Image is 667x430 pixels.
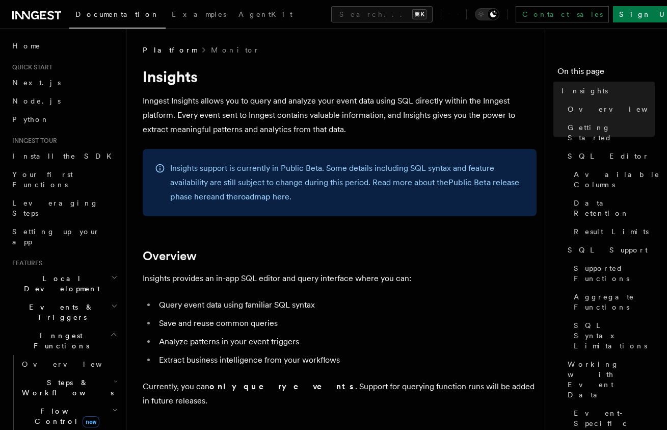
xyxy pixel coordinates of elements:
[12,199,98,217] span: Leveraging Steps
[12,227,100,246] span: Setting up your app
[564,118,655,147] a: Getting Started
[22,360,127,368] span: Overview
[564,100,655,118] a: Overview
[8,137,57,145] span: Inngest tour
[516,6,609,22] a: Contact sales
[574,226,649,237] span: Result Limits
[143,45,197,55] span: Platform
[69,3,166,29] a: Documentation
[143,271,537,286] p: Insights provides an in-app SQL editor and query interface where you can:
[12,41,41,51] span: Home
[570,194,655,222] a: Data Retention
[83,416,99,427] span: new
[8,110,120,129] a: Python
[238,10,292,18] span: AgentKit
[143,380,537,408] p: Currently, you can . Support for querying function runs will be added in future releases.
[564,147,655,165] a: SQL Editor
[209,382,355,391] strong: only query events
[143,249,197,263] a: Overview
[12,170,73,189] span: Your first Functions
[18,406,112,426] span: Flow Control
[574,320,655,351] span: SQL Syntax Limitations
[8,194,120,222] a: Leveraging Steps
[568,245,648,255] span: SQL Support
[238,192,289,201] a: roadmap here
[8,326,120,355] button: Inngest Functions
[8,259,42,267] span: Features
[8,222,120,251] a: Setting up your app
[564,241,655,259] a: SQL Support
[331,6,433,22] button: Search...⌘K
[8,302,111,322] span: Events & Triggers
[12,79,61,87] span: Next.js
[156,353,537,367] li: Extract business intelligence from your workflows
[166,3,232,28] a: Examples
[412,9,426,19] kbd: ⌘K
[8,269,120,298] button: Local Development
[8,147,120,165] a: Install the SDK
[75,10,159,18] span: Documentation
[568,122,655,143] span: Getting Started
[8,37,120,55] a: Home
[143,94,537,137] p: Inngest Insights allows you to query and analyze your event data using SQL directly within the In...
[172,10,226,18] span: Examples
[568,151,649,161] span: SQL Editor
[8,63,52,71] span: Quick start
[475,8,499,20] button: Toggle dark mode
[18,373,120,402] button: Steps & Workflows
[232,3,299,28] a: AgentKit
[8,298,120,326] button: Events & Triggers
[557,65,655,82] h4: On this page
[570,222,655,241] a: Result Limits
[574,292,655,312] span: Aggregate Functions
[570,288,655,316] a: Aggregate Functions
[570,316,655,355] a: SQL Syntax Limitations
[8,331,110,351] span: Inngest Functions
[568,359,655,400] span: Working with Event Data
[18,377,114,398] span: Steps & Workflows
[170,161,524,204] p: Insights support is currently in Public Beta. Some details including SQL syntax and feature avail...
[156,335,537,349] li: Analyze patterns in your event triggers
[557,82,655,100] a: Insights
[156,316,537,331] li: Save and reuse common queries
[8,92,120,110] a: Node.js
[156,298,537,312] li: Query event data using familiar SQL syntax
[8,165,120,194] a: Your first Functions
[570,259,655,288] a: Supported Functions
[12,115,49,123] span: Python
[8,73,120,92] a: Next.js
[143,67,537,86] h1: Insights
[12,152,118,160] span: Install the SDK
[18,355,120,373] a: Overview
[564,355,655,404] a: Working with Event Data
[574,263,655,284] span: Supported Functions
[12,97,61,105] span: Node.js
[570,165,655,194] a: Available Columns
[211,45,259,55] a: Monitor
[562,86,608,96] span: Insights
[574,169,660,190] span: Available Columns
[8,273,111,294] span: Local Development
[574,198,655,218] span: Data Retention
